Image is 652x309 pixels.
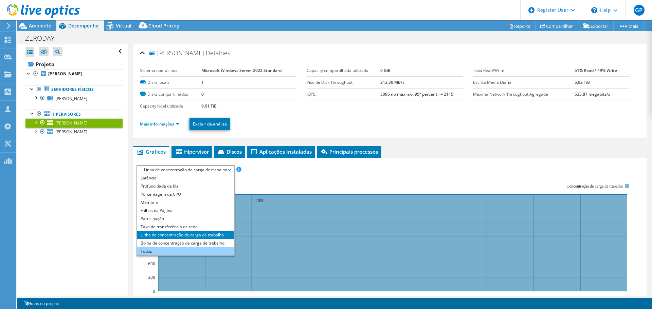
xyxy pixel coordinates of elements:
[175,148,209,155] span: Hipervisor
[342,295,350,301] text: 40%
[201,79,204,85] b: 1
[473,91,575,98] label: Maxima Network Throughput Agregada
[206,49,230,57] span: Detalhes
[634,5,645,16] span: GP
[25,94,123,103] a: [PERSON_NAME]
[140,91,201,98] label: Disks compartilhados
[153,288,155,294] text: 0
[137,190,234,198] li: Porcentagem da CPU
[483,295,491,301] text: 70%
[140,103,201,110] label: Capacity local utilizada
[156,295,161,301] text: 0%
[255,198,264,204] text: 20%
[25,85,123,94] a: Servidores físicos
[250,148,312,155] span: Aplicações Instaladas
[575,79,590,85] b: 5,92 TiB
[473,79,575,86] label: Escrita Média Diária
[189,118,230,130] a: Excluir da análise
[613,21,644,31] a: Mais
[201,295,209,301] text: 10%
[529,295,538,301] text: 80%
[137,182,234,190] li: Profundidade da fila
[29,22,51,29] span: Ambiente
[473,67,575,74] label: Taxa Read/Write
[55,129,87,135] span: [PERSON_NAME]
[18,299,64,308] a: Notas do projeto
[140,79,201,86] label: Disks locais
[320,148,378,155] span: Principais processos
[380,67,391,73] b: 0 GiB
[116,22,131,29] span: Virtual
[436,295,444,301] text: 60%
[576,295,584,301] text: 90%
[55,96,87,101] span: [PERSON_NAME]
[25,70,123,78] a: [PERSON_NAME]
[25,118,123,127] a: [PERSON_NAME]
[22,35,65,42] h1: ZERODAY
[295,295,303,301] text: 30%
[137,247,234,255] li: Todos
[248,295,256,301] text: 20%
[137,207,234,215] li: Falhas na Página
[137,198,234,207] li: Memória
[389,295,397,301] text: 50%
[575,91,610,97] b: 633,87 megabits/s
[201,91,204,97] b: 0
[25,59,123,70] a: Projeto
[307,67,380,74] label: Capacity compartilhada utilizada
[137,148,166,155] span: Gráficos
[48,71,82,77] b: [PERSON_NAME]
[575,67,617,73] b: 51% Read / 49% Write
[622,295,633,301] text: 100%
[535,21,578,31] a: Compartilhar
[140,121,179,127] a: Mais informações
[148,22,179,29] span: Cloud Pricing
[567,184,623,189] text: Concentração de carga de trabalho
[137,239,234,247] li: Bolha de concentração de carga de trabalho
[149,50,204,57] span: [PERSON_NAME]
[148,274,155,280] text: 300
[307,91,380,98] label: IOPS:
[217,148,242,155] span: Discos
[201,67,282,73] b: Microsoft Windows Server 2022 Standard
[25,128,123,136] a: [PERSON_NAME]
[137,223,234,231] li: Taxa de transferência de rede
[25,110,123,118] a: Hipervisores
[148,261,155,267] text: 600
[55,120,87,126] span: [PERSON_NAME]
[307,79,380,86] label: Pico de Disk Throughput
[137,174,234,182] li: Latência
[380,79,404,85] b: 212,30 MB/s
[380,91,453,97] b: 5096 no máximo, 95º percentil = 2115
[137,215,234,223] li: Participação
[68,22,99,29] span: Desempenho
[578,21,614,31] a: Exportar
[137,231,234,239] li: Linha de concentração de carga de trabalho
[503,21,536,31] a: Reports
[141,166,231,174] span: Linha de concentração de carga de trabalho
[140,67,201,74] label: Sistema operacional
[201,103,217,109] b: 9,61 TiB
[591,7,597,13] svg: \n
